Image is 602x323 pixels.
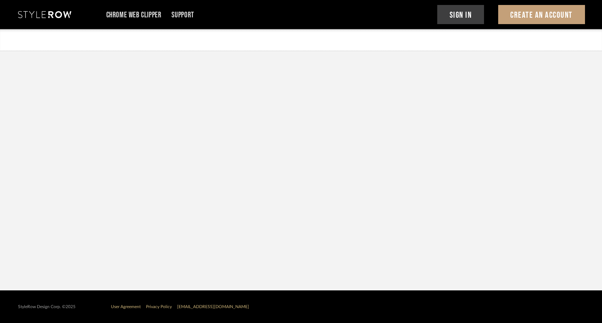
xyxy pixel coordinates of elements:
[18,304,75,310] div: StyleRow Design Corp. ©2025
[171,12,194,18] a: Support
[498,5,585,24] button: Create An Account
[437,5,484,24] button: Sign In
[177,305,249,309] a: [EMAIL_ADDRESS][DOMAIN_NAME]
[106,12,162,18] a: Chrome Web Clipper
[146,305,172,309] a: Privacy Policy
[111,305,141,309] a: User Agreement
